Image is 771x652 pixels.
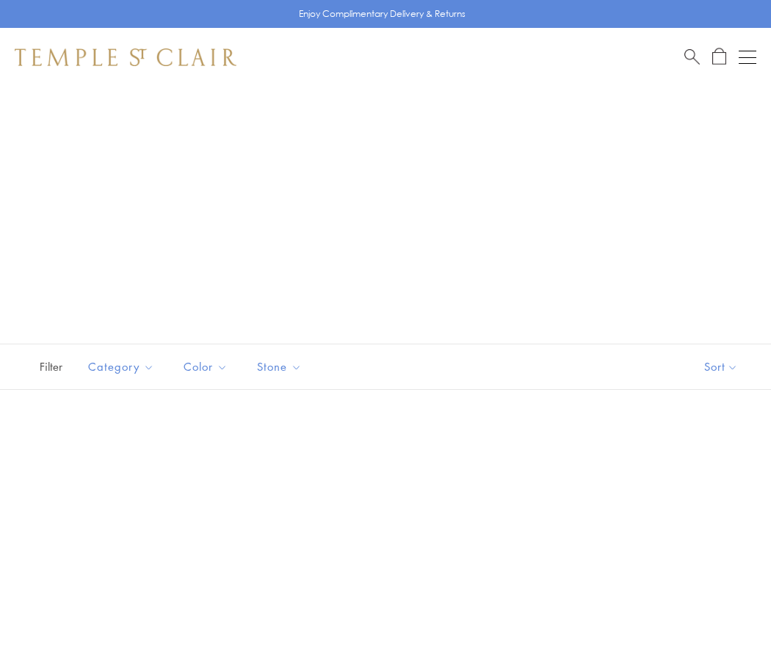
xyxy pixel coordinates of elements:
[250,358,313,376] span: Stone
[81,358,165,376] span: Category
[739,48,756,66] button: Open navigation
[246,350,313,383] button: Stone
[176,358,239,376] span: Color
[712,48,726,66] a: Open Shopping Bag
[173,350,239,383] button: Color
[299,7,466,21] p: Enjoy Complimentary Delivery & Returns
[671,344,771,389] button: Show sort by
[15,48,236,66] img: Temple St. Clair
[77,350,165,383] button: Category
[684,48,700,66] a: Search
